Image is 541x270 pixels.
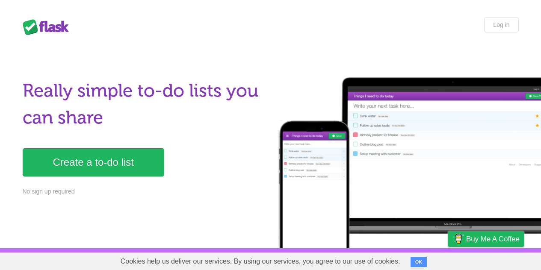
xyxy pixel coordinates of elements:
[466,232,520,247] span: Buy me a coffee
[448,231,524,247] a: Buy me a coffee
[452,232,464,246] img: Buy me a coffee
[23,19,74,35] div: Flask Lists
[411,257,427,267] button: OK
[23,187,266,196] p: No sign up required
[23,77,266,131] h1: Really simple to-do lists you can share
[23,148,164,176] a: Create a to-do list
[112,253,409,270] span: Cookies help us deliver our services. By using our services, you agree to our use of cookies.
[484,17,518,32] a: Log in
